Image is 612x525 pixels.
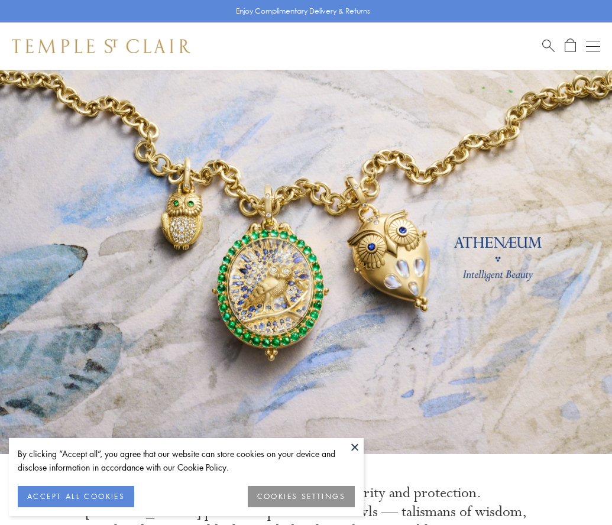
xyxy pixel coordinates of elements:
[565,38,576,53] a: Open Shopping Bag
[586,39,600,53] button: Open navigation
[236,5,370,17] p: Enjoy Complimentary Delivery & Returns
[12,39,190,53] img: Temple St. Clair
[18,447,355,474] div: By clicking “Accept all”, you agree that our website can store cookies on your device and disclos...
[542,38,555,53] a: Search
[248,486,355,507] button: COOKIES SETTINGS
[18,486,134,507] button: ACCEPT ALL COOKIES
